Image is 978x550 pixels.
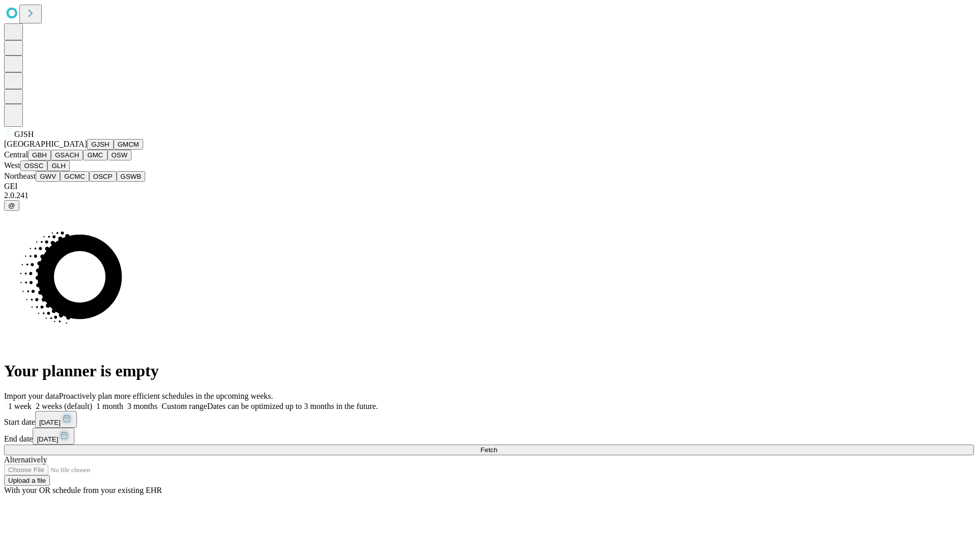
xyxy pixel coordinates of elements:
[107,150,132,160] button: OSW
[28,150,51,160] button: GBH
[33,428,74,445] button: [DATE]
[89,171,117,182] button: OSCP
[4,475,50,486] button: Upload a file
[8,202,15,209] span: @
[14,130,34,139] span: GJSH
[4,172,36,180] span: Northeast
[4,455,47,464] span: Alternatively
[4,182,974,191] div: GEI
[87,139,114,150] button: GJSH
[4,411,974,428] div: Start date
[35,411,77,428] button: [DATE]
[4,161,20,170] span: West
[480,446,497,454] span: Fetch
[127,402,157,410] span: 3 months
[4,191,974,200] div: 2.0.241
[4,150,28,159] span: Central
[117,171,146,182] button: GSWB
[96,402,123,410] span: 1 month
[207,402,378,410] span: Dates can be optimized up to 3 months in the future.
[4,445,974,455] button: Fetch
[4,362,974,380] h1: Your planner is empty
[36,171,60,182] button: GWV
[39,419,61,426] span: [DATE]
[59,392,273,400] span: Proactively plan more efficient schedules in the upcoming weeks.
[83,150,107,160] button: GMC
[51,150,83,160] button: GSACH
[47,160,69,171] button: GLH
[114,139,143,150] button: GMCM
[4,428,974,445] div: End date
[60,171,89,182] button: GCMC
[37,435,58,443] span: [DATE]
[161,402,207,410] span: Custom range
[8,402,32,410] span: 1 week
[20,160,48,171] button: OSSC
[4,486,162,494] span: With your OR schedule from your existing EHR
[4,200,19,211] button: @
[4,392,59,400] span: Import your data
[36,402,92,410] span: 2 weeks (default)
[4,140,87,148] span: [GEOGRAPHIC_DATA]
